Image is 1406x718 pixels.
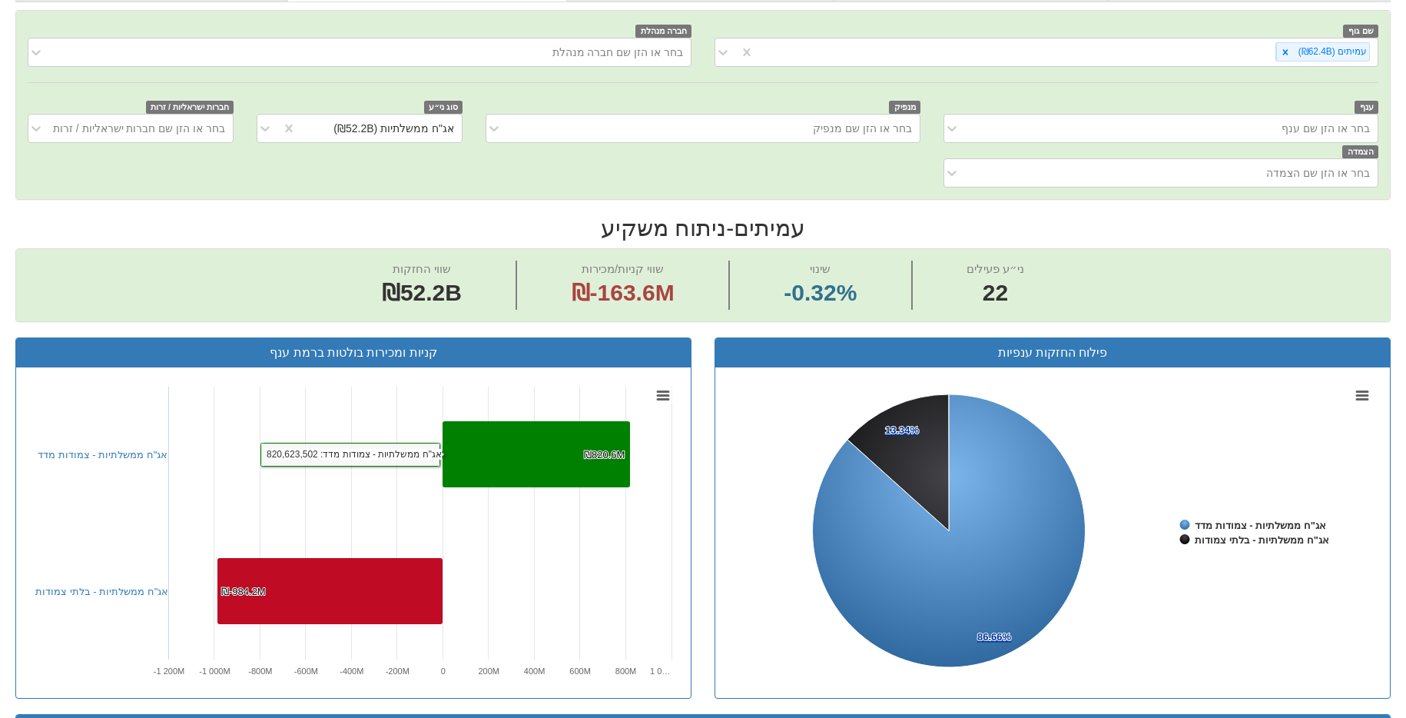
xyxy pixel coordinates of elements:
a: אג"ח ממשלתיות - צמודות מדד [38,449,167,460]
span: שווי החזקות [393,262,451,275]
span: חברות ישראליות / זרות [146,101,234,114]
tspan: 1 0… [650,666,670,676]
span: -0.32% [784,277,857,310]
a: אג"ח ממשלתיות - בלתי צמודות [35,586,168,597]
h3: פילוח החזקות ענפיות [727,346,1378,360]
span: שינוי [810,262,831,275]
div: עמיתים (₪62.4B) [1294,43,1369,61]
span: שם גוף [1343,25,1378,38]
tspan: ₪820.6M [584,449,625,460]
text: -800M [248,666,272,676]
span: ענף [1355,101,1378,114]
tspan: 86.66% [977,631,1012,643]
tspan: ₪-984.2M [221,586,266,597]
div: בחר או הזן שם חברות ישראליות / זרות [53,121,225,136]
h3: קניות ומכירות בולטות ברמת ענף [28,346,679,360]
div: אג"ח ממשלתיות (₪52.2B) [333,121,454,136]
span: חברה מנהלת [635,25,691,38]
text: 800M [615,666,637,676]
span: הצמדה [1342,145,1378,158]
text: 600M [569,666,591,676]
span: מנפיק [889,101,920,114]
tspan: אג"ח ממשלתיות - צמודות מדד [1195,520,1326,531]
span: ₪-163.6M [572,280,675,305]
div: בחר או הזן שם הצמדה [1266,165,1370,181]
tspan: -1 200M [154,666,184,676]
h2: עמיתים - ניתוח משקיע [15,215,1391,241]
tspan: אג"ח ממשלתיות - בלתי צמודות [1195,534,1329,546]
text: 400M [524,666,545,676]
div: בחר או הזן שם ענף [1282,121,1370,136]
tspan: 13.34% [885,424,920,436]
span: ₪52.2B [382,280,462,305]
text: -200M [386,666,410,676]
text: -400M [340,666,363,676]
tspan: -1 000M [199,666,230,676]
text: 200M [478,666,499,676]
text: 0 [441,666,446,676]
span: 22 [967,277,1024,310]
div: בחר או הזן שם מנפיק [813,121,912,136]
span: סוג ני״ע [424,101,463,114]
span: ני״ע פעילים [967,262,1024,275]
div: בחר או הזן שם חברה מנהלת [552,45,683,60]
span: שווי קניות/מכירות [582,262,664,275]
text: -600M [294,666,318,676]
